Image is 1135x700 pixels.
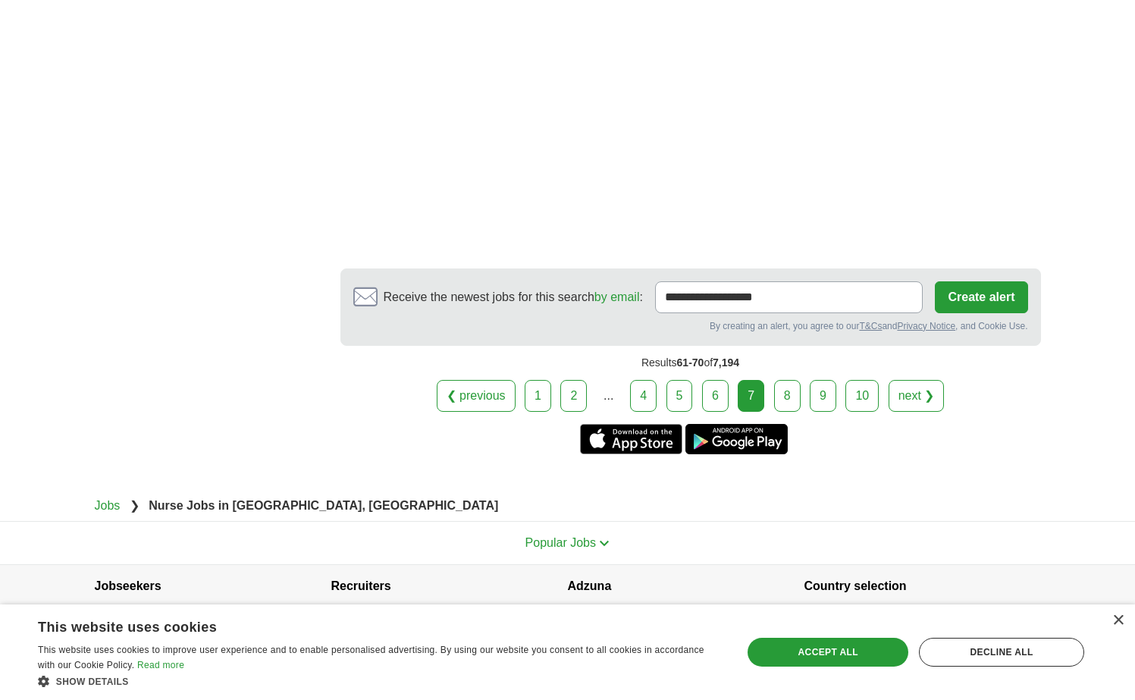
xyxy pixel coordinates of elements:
a: ❮ previous [437,380,516,412]
h4: Country selection [804,565,1041,607]
div: By creating an alert, you agree to our and , and Cookie Use. [353,319,1028,333]
a: 8 [774,380,801,412]
a: 10 [845,380,879,412]
a: 4 [630,380,657,412]
div: ... [594,381,624,411]
a: 2 [560,380,587,412]
strong: Nurse Jobs in [GEOGRAPHIC_DATA], [GEOGRAPHIC_DATA] [149,499,498,512]
div: Close [1112,615,1124,626]
a: Privacy Notice [897,321,955,331]
span: Receive the newest jobs for this search : [384,288,643,306]
div: This website uses cookies [38,614,684,636]
a: Read more, opens a new window [137,660,184,670]
a: Get the iPhone app [580,424,682,454]
a: by email [594,290,640,303]
span: Popular Jobs [525,536,596,549]
img: toggle icon [599,540,610,547]
a: 1 [525,380,551,412]
a: Get the Android app [685,424,788,454]
div: Decline all [919,638,1084,667]
a: next ❯ [889,380,945,412]
div: Accept all [748,638,908,667]
span: Show details [56,676,129,687]
a: 5 [666,380,693,412]
span: 7,194 [713,356,739,369]
div: Results of [340,346,1041,380]
a: 9 [810,380,836,412]
a: T&Cs [859,321,882,331]
div: 7 [738,380,764,412]
span: 61-70 [677,356,704,369]
a: 6 [702,380,729,412]
span: This website uses cookies to improve user experience and to enable personalised advertising. By u... [38,645,704,670]
span: ❯ [130,499,140,512]
a: Jobs [95,499,121,512]
button: Create alert [935,281,1027,313]
div: Show details [38,673,722,689]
